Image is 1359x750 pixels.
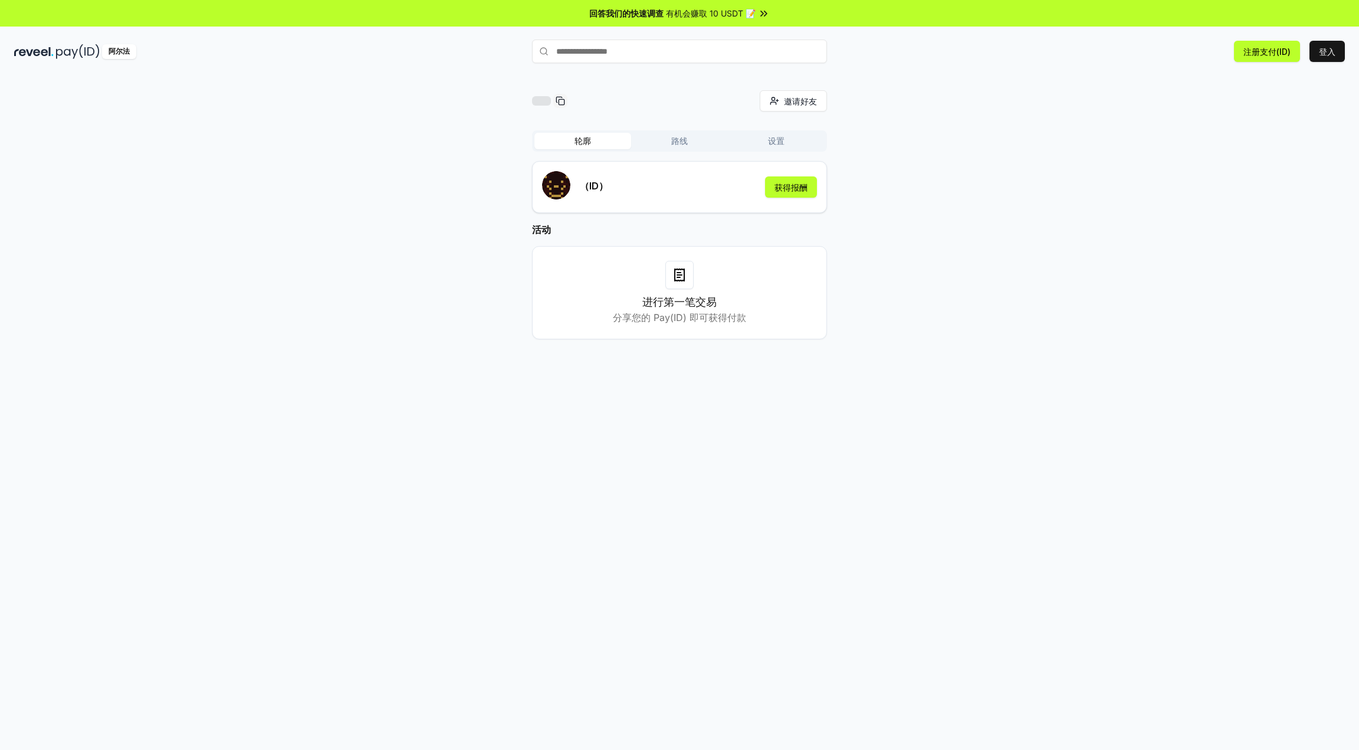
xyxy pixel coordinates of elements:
[589,8,664,18] font: 回答我们的快速调查
[768,136,784,146] font: 设置
[760,90,827,112] button: 邀请好友
[1309,41,1345,62] button: 登入
[642,296,717,308] font: 进行第一笔交易
[774,182,807,192] font: 获得报酬
[666,8,756,18] font: 有机会赚取 10 USDT 📝
[532,224,551,235] font: 活动
[1243,47,1291,57] font: 注册支付(ID)
[14,44,54,59] img: 揭示黑暗
[765,176,817,198] button: 获得报酬
[1234,41,1300,62] button: 注册支付(ID)
[671,136,688,146] font: 路线
[109,47,130,55] font: 阿尔法
[580,180,608,192] font: （ID）
[575,136,591,146] font: 轮廓
[613,312,746,323] font: 分享您的 Pay(ID) 即可获得付款
[784,96,817,106] font: 邀请好友
[1319,47,1335,57] font: 登入
[56,44,100,59] img: 付款编号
